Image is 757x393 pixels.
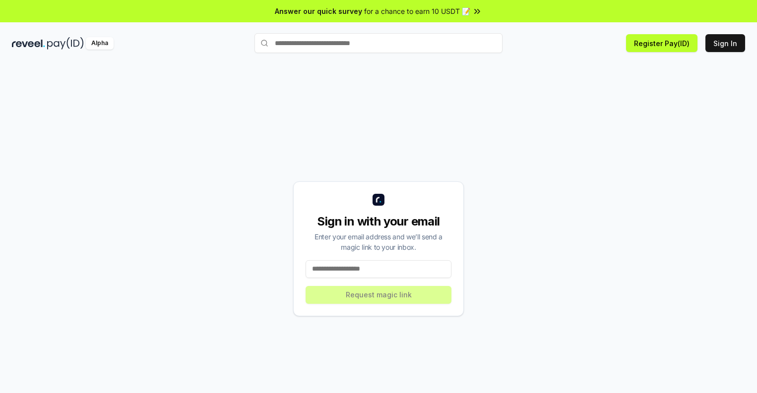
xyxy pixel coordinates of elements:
img: reveel_dark [12,37,45,50]
div: Enter your email address and we’ll send a magic link to your inbox. [306,231,451,252]
div: Sign in with your email [306,214,451,229]
span: Answer our quick survey [275,6,362,16]
span: for a chance to earn 10 USDT 📝 [364,6,470,16]
img: logo_small [373,194,384,206]
div: Alpha [86,37,114,50]
button: Register Pay(ID) [626,34,697,52]
button: Sign In [705,34,745,52]
img: pay_id [47,37,84,50]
